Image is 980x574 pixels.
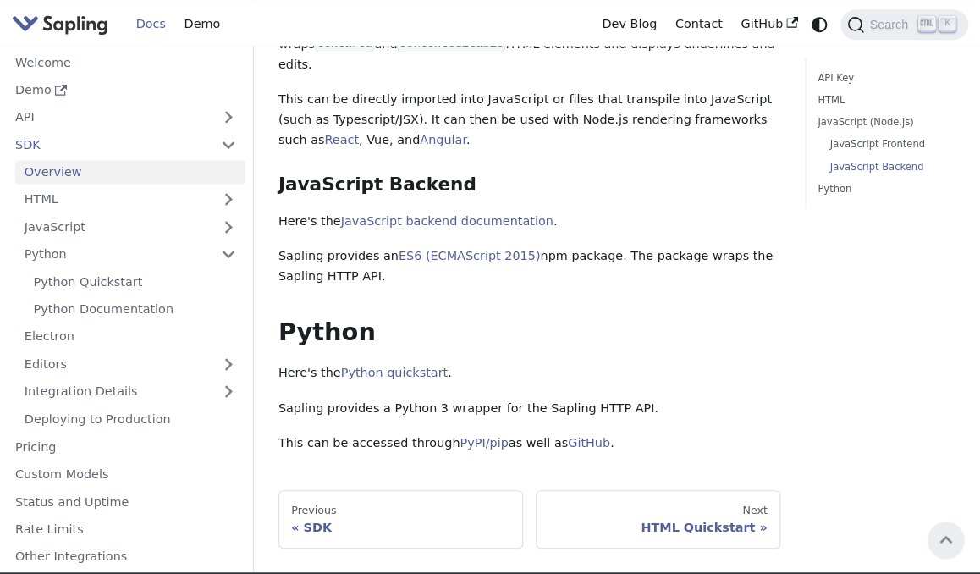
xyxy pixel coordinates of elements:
[127,11,175,37] a: Docs
[666,11,732,37] a: Contact
[278,174,780,196] h3: JavaScript Backend
[341,366,448,379] a: Python quickstart
[212,352,245,377] button: Expand sidebar category 'Editors'
[15,160,245,185] a: Overview
[807,12,832,36] button: Switch between dark and light mode (currently system mode)
[278,246,780,287] p: Sapling provides an npm package. The package wraps the Sapling HTTP API.
[6,78,245,102] a: Demo
[278,363,780,384] p: Here's the .
[12,12,114,36] a: Sapling.ai
[278,317,780,348] h2: Python
[6,461,245,486] a: Custom Models
[15,352,212,377] a: Editors
[291,520,510,535] div: SDK
[25,297,245,322] a: Python Documentation
[460,436,508,450] a: PyPI/pip
[6,516,245,541] a: Rate Limits
[15,187,245,212] a: HTML
[6,434,245,459] a: Pricing
[420,133,466,146] a: Angular
[592,11,665,37] a: Dev Blog
[818,114,950,130] a: JavaScript (Node.js)
[15,242,245,267] a: Python
[278,90,780,150] p: This can be directly imported into JavaScript or files that transpile into JavaScript (such as Ty...
[175,11,229,37] a: Demo
[278,212,780,232] p: Here's the .
[6,133,212,157] a: SDK
[399,249,541,262] a: ES6 (ECMAScript 2015)
[324,133,359,146] a: React
[212,105,245,130] button: Expand sidebar category 'API'
[15,406,245,431] a: Deploying to Production
[818,181,950,197] a: Python
[818,70,950,86] a: API Key
[291,504,510,517] div: Previous
[568,436,610,450] a: GitHub
[278,399,780,419] p: Sapling provides a Python 3 wrapper for the Sapling HTTP API.
[6,51,245,75] a: Welcome
[536,490,780,548] a: NextHTML Quickstart
[15,215,245,240] a: JavaScript
[818,92,950,108] a: HTML
[341,214,553,228] a: JavaScript backend documentation
[15,324,245,349] a: Electron
[278,490,780,548] nav: Docs pages
[25,270,245,295] a: Python Quickstart
[840,9,967,40] button: Search (Ctrl+K)
[829,159,943,175] a: JavaScript Backend
[548,520,768,535] div: HTML Quickstart
[731,11,807,37] a: GitHub
[212,133,245,157] button: Collapse sidebar category 'SDK'
[15,379,245,404] a: Integration Details
[939,16,955,31] kbd: K
[928,522,964,558] button: Scroll back to top
[6,105,212,130] a: API
[6,544,245,568] a: Other Integrations
[278,433,780,454] p: This can be accessed through as well as .
[278,490,523,548] a: PreviousSDK
[829,136,943,152] a: JavaScript Frontend
[864,18,918,31] span: Search
[12,12,108,36] img: Sapling.ai
[548,504,768,517] div: Next
[6,489,245,514] a: Status and Uptime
